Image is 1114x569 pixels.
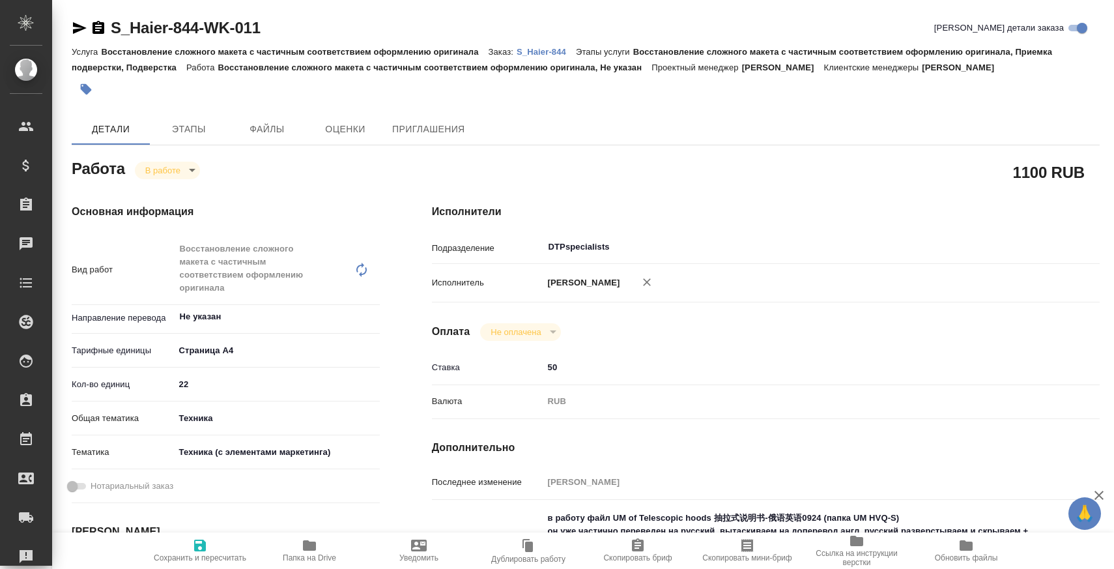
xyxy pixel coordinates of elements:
[489,47,517,57] p: Заказ:
[432,440,1100,456] h4: Дополнительно
[934,22,1064,35] span: [PERSON_NAME] детали заказа
[314,121,377,138] span: Оценки
[72,524,380,540] h4: [PERSON_NAME]
[543,276,620,289] p: [PERSON_NAME]
[432,395,543,408] p: Валюта
[432,276,543,289] p: Исполнитель
[543,473,1044,491] input: Пустое поле
[517,47,576,57] p: S_Haier-844
[91,20,106,36] button: Скопировать ссылку
[1013,161,1085,183] h2: 1100 RUB
[373,315,375,318] button: Open
[236,121,298,138] span: Файлы
[911,533,1021,569] button: Обновить файлы
[392,121,465,138] span: Приглашения
[186,63,218,72] p: Работа
[72,446,175,459] p: Тематика
[810,549,904,567] span: Ссылка на инструкции верстки
[543,358,1044,377] input: ✎ Введи что-нибудь
[175,375,380,394] input: ✎ Введи что-нибудь
[255,533,364,569] button: Папка на Drive
[101,47,488,57] p: Восстановление сложного макета с частичным соответствием оформлению оригинала
[72,412,175,425] p: Общая тематика
[72,378,175,391] p: Кол-во единиц
[935,553,998,562] span: Обновить файлы
[72,312,175,325] p: Направление перевода
[1074,500,1096,527] span: 🙏
[154,553,246,562] span: Сохранить и пересчитать
[175,441,380,463] div: Техника (с элементами маркетинга)
[742,63,824,72] p: [PERSON_NAME]
[480,323,560,341] div: В работе
[141,165,184,176] button: В работе
[72,20,87,36] button: Скопировать ссылку для ЯМессенджера
[72,263,175,276] p: Вид работ
[218,63,652,72] p: Восстановление сложного макета с частичным соответствием оформлению оригинала, Не указан
[603,553,672,562] span: Скопировать бриф
[79,121,142,138] span: Детали
[432,324,470,340] h4: Оплата
[72,75,100,104] button: Добавить тэг
[72,47,101,57] p: Услуга
[543,390,1044,413] div: RUB
[72,156,125,179] h2: Работа
[1068,497,1101,530] button: 🙏
[111,19,261,36] a: S_Haier-844-WK-011
[576,47,633,57] p: Этапы услуги
[432,476,543,489] p: Последнее изменение
[145,533,255,569] button: Сохранить и пересчитать
[702,553,792,562] span: Скопировать мини-бриф
[487,327,545,338] button: Не оплачена
[583,533,693,569] button: Скопировать бриф
[491,555,565,564] span: Дублировать работу
[802,533,911,569] button: Ссылка на инструкции верстки
[824,63,922,72] p: Клиентские менеджеры
[432,242,543,255] p: Подразделение
[651,63,741,72] p: Проектный менеджер
[474,533,583,569] button: Дублировать работу
[517,46,576,57] a: S_Haier-844
[158,121,220,138] span: Этапы
[364,533,474,569] button: Уведомить
[283,553,336,562] span: Папка на Drive
[175,407,380,430] div: Техника
[72,204,380,220] h4: Основная информация
[432,204,1100,220] h4: Исполнители
[922,63,1004,72] p: [PERSON_NAME]
[91,480,173,493] span: Нотариальный заказ
[399,553,438,562] span: Уведомить
[633,268,661,297] button: Удалить исполнителя
[135,162,200,179] div: В работе
[175,340,380,362] div: Страница А4
[1037,246,1040,248] button: Open
[693,533,802,569] button: Скопировать мини-бриф
[72,344,175,357] p: Тарифные единицы
[432,361,543,374] p: Ставка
